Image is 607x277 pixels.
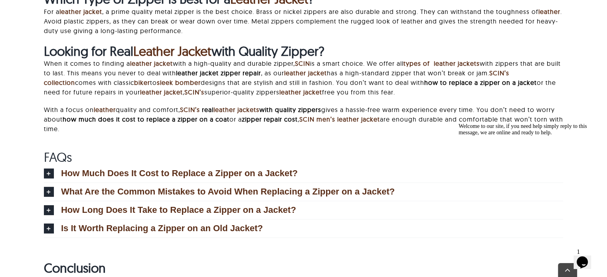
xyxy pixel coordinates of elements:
[44,59,563,97] p: When it comes to finding a with a high-quality and durable zipper, is a smart choice. We offer al...
[573,245,599,269] iframe: chat widget
[130,59,173,67] a: leather jacket
[61,169,298,178] span: How Much Does It Cost to Replace a Zipper on a Jacket?
[259,106,321,114] strong: with quality zippers
[176,69,261,77] strong: leather jacket zipper repair
[157,79,201,86] a: sleek bomber
[403,59,480,67] a: types of leather jackets
[242,115,298,123] strong: zipper repair cost
[59,8,102,16] a: leather jacket
[538,8,560,16] a: leather
[44,183,563,201] a: What Are the Common Mistakes to Avoid When Replacing a Zipper on a Jacket?
[134,79,150,86] a: biker
[61,206,296,214] span: How Long Does It Take to Replace a Zipper on a Jacket?
[94,106,116,114] a: leather
[140,88,183,96] a: leather jacket
[44,7,563,35] p: For a , a prime quality metal zipper is the best choice. Brass or nickel zippers are also durable...
[44,69,509,86] a: SCIN’s collection
[63,115,229,123] strong: how much does it cost to replace a zipper on a coat
[214,106,259,114] a: leather jackets
[44,165,563,183] a: How Much Does It Cost to Replace a Zipper on a Jacket?
[279,88,322,96] a: leather jacket
[295,59,310,67] a: SCIN
[424,79,537,86] strong: how to replace a zipper on a jacket
[44,43,324,59] strong: Looking for Real with Quality Zipper?
[44,220,563,238] a: Is It Worth Replacing a Zipper on an Old Jacket?
[299,115,314,123] a: SCIN
[180,106,200,114] a: SCIN’s
[44,149,72,165] span: FAQs
[44,260,106,276] strong: Conclusion
[316,115,380,123] a: men’s leather jacket
[3,3,147,16] div: Welcome to our site, if you need help simply reply to this message, we are online and ready to help.
[44,105,563,134] p: With a focus on quality and comfort, gives a hassle-free warm experience every time. You don’t ne...
[44,201,563,219] a: How Long Does It Take to Replace a Zipper on a Jacket?
[61,224,263,233] span: Is It Worth Replacing a Zipper on an Old Jacket?
[184,88,204,96] a: SCIN’s
[61,187,395,196] span: What Are the Common Mistakes to Avoid When Replacing a Zipper on a Jacket?
[202,106,214,114] strong: real
[455,120,599,241] iframe: chat widget
[133,43,212,59] a: Leather Jacket
[284,69,327,77] a: leather jacket
[3,3,132,16] span: Welcome to our site, if you need help simply reply to this message, we are online and ready to help.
